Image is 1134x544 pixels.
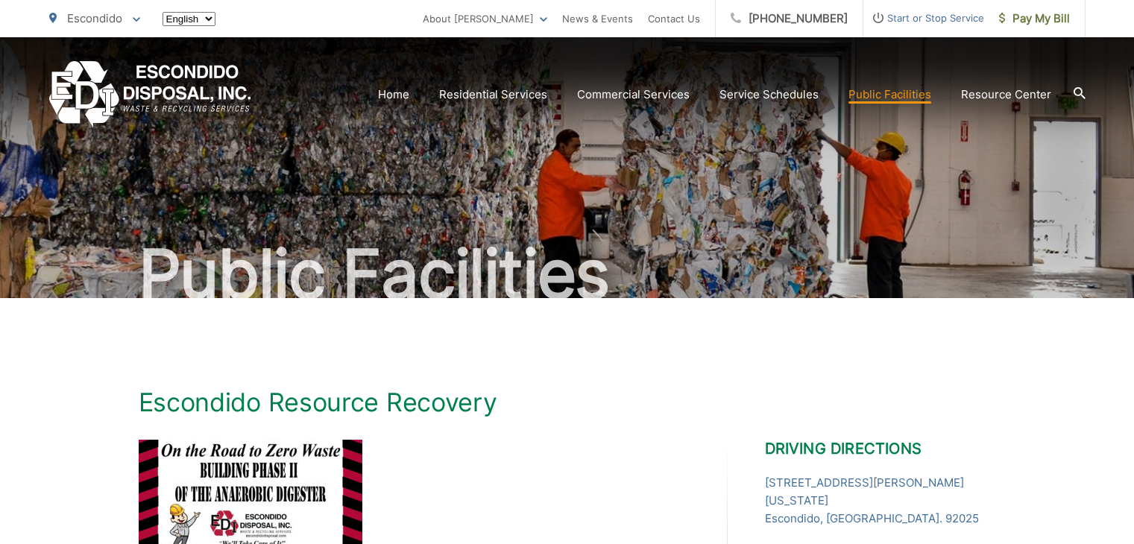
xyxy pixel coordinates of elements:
[961,86,1051,104] a: Resource Center
[163,12,215,26] select: Select a language
[577,86,690,104] a: Commercial Services
[848,86,931,104] a: Public Facilities
[999,10,1070,28] span: Pay My Bill
[139,388,996,417] h1: Escondido Resource Recovery
[378,86,409,104] a: Home
[765,440,996,458] h2: Driving Directions
[49,237,1086,311] h2: Public Facilities
[49,61,251,127] a: EDCD logo. Return to the homepage.
[648,10,700,28] a: Contact Us
[423,10,547,28] a: About [PERSON_NAME]
[562,10,633,28] a: News & Events
[67,11,122,25] span: Escondido
[765,474,996,528] a: [STREET_ADDRESS][PERSON_NAME][US_STATE]Escondido, [GEOGRAPHIC_DATA]. 92025
[719,86,819,104] a: Service Schedules
[439,86,547,104] a: Residential Services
